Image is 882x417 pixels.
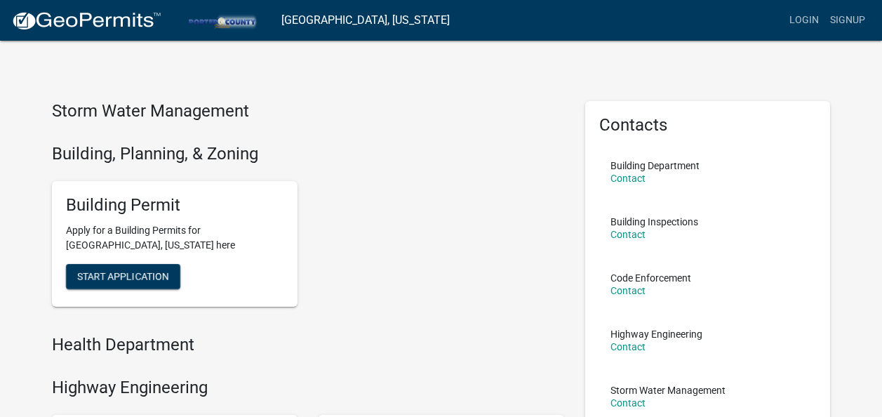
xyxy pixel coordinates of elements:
[824,7,871,34] a: Signup
[610,161,700,171] p: Building Department
[66,195,283,216] h5: Building Permit
[610,229,646,240] a: Contact
[610,217,698,227] p: Building Inspections
[52,378,564,398] h4: Highway Engineering
[281,8,450,32] a: [GEOGRAPHIC_DATA], [US_STATE]
[610,329,702,339] p: Highway Engineering
[52,335,564,355] h4: Health Department
[610,385,726,395] p: Storm Water Management
[52,101,564,121] h4: Storm Water Management
[610,273,691,283] p: Code Enforcement
[77,271,169,282] span: Start Application
[784,7,824,34] a: Login
[610,285,646,296] a: Contact
[610,173,646,184] a: Contact
[173,11,270,29] img: Porter County, Indiana
[610,397,646,409] a: Contact
[66,223,283,253] p: Apply for a Building Permits for [GEOGRAPHIC_DATA], [US_STATE] here
[599,115,817,135] h5: Contacts
[52,144,564,164] h4: Building, Planning, & Zoning
[610,341,646,352] a: Contact
[66,264,180,289] button: Start Application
